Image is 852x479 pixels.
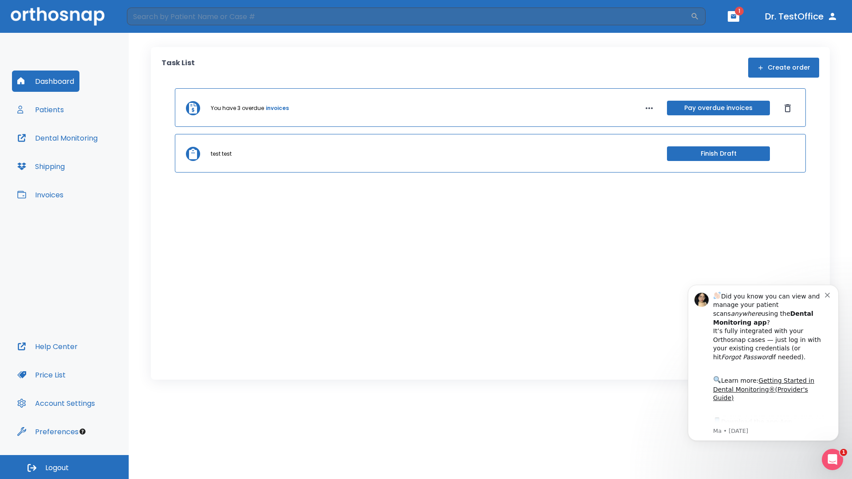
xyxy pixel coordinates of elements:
[45,463,69,473] span: Logout
[12,393,100,414] button: Account Settings
[12,364,71,385] button: Price List
[822,449,843,470] iframe: Intercom live chat
[127,8,690,25] input: Search by Patient Name or Case #
[761,8,841,24] button: Dr. TestOffice
[12,99,69,120] button: Patients
[11,7,105,25] img: Orthosnap
[12,184,69,205] button: Invoices
[840,449,847,456] span: 1
[79,428,87,436] div: Tooltip anchor
[781,101,795,115] button: Dismiss
[12,71,79,92] button: Dashboard
[12,127,103,149] button: Dental Monitoring
[12,336,83,357] button: Help Center
[12,421,84,442] button: Preferences
[748,58,819,78] button: Create order
[211,104,264,112] p: You have 3 overdue
[162,58,195,78] p: Task List
[735,7,744,16] span: 1
[667,101,770,115] button: Pay overdue invoices
[12,156,70,177] button: Shipping
[667,146,770,161] button: Finish Draft
[266,104,289,112] a: invoices
[674,274,852,475] iframe: Intercom notifications message
[211,150,232,158] p: test test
